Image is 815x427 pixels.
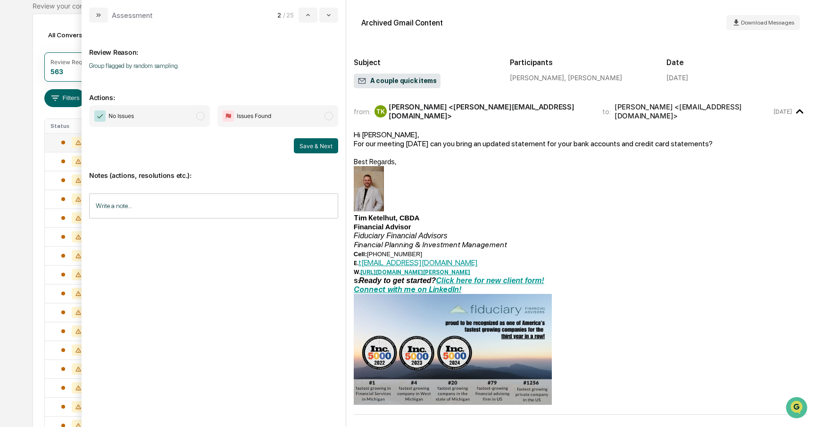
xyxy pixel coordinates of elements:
[361,18,443,27] div: Archived Gmail Content
[436,276,544,285] a: Click here for new client form!
[381,158,397,166] span: ards,
[19,119,61,128] span: Preclearance
[160,75,172,86] button: Start new chat
[510,74,651,82] div: [PERSON_NAME], [PERSON_NAME]
[358,76,437,86] span: A couple quick items
[89,82,338,101] p: Actions:
[354,223,411,231] b: Financial Advisor
[354,251,422,258] span: [PHONE_NUMBER]
[666,58,807,67] h2: Date
[50,67,63,75] div: 563
[354,240,507,249] i: Financial Planning & Investment Management
[615,102,772,120] div: [PERSON_NAME] <[EMAIL_ADDRESS][DOMAIN_NAME]>
[32,82,123,89] div: We're offline, we'll be back soon
[294,138,338,153] button: Save & Next
[6,133,63,150] a: 🔎Data Lookup
[94,160,114,167] span: Pylon
[50,59,96,66] div: Review Required
[666,74,688,82] div: [DATE]
[373,214,420,222] b: etelhut, CBDA
[389,102,591,120] div: [PERSON_NAME] <[PERSON_NAME][EMAIL_ADDRESS][DOMAIN_NAME]>
[354,294,552,405] img: AIorK4xEQi61kFc_M0nUnwQIC4MsFFQ3Yf4GLtXyk1JadxT_eGeyvt90kYCeKbUOi0_L3I74M8ZUDL21JOI0
[223,110,234,122] img: Flag
[108,111,134,121] span: No Issues
[89,62,338,69] p: Group flagged by random sampling.
[354,269,360,276] strong: W.
[354,158,374,166] span: Best R
[45,119,101,133] th: Status
[354,260,358,267] strong: E.
[9,20,172,35] p: How can we help?
[726,15,800,30] button: Download Messages
[9,120,17,127] div: 🖐️
[19,137,59,146] span: Data Lookup
[9,138,17,145] div: 🔎
[354,278,359,285] b: S:
[89,160,338,179] p: Notes (actions, resolutions etc.):
[354,251,367,258] b: Cell:
[374,105,387,117] div: TK
[283,11,297,19] span: / 25
[9,72,26,89] img: 1746055101610-c473b297-6a78-478c-a979-82029cc54cd1
[602,107,611,116] span: to:
[358,258,361,267] a: t
[358,214,373,222] b: im K
[773,108,792,115] time: Monday, October 13, 2025 at 1:22:01 PM
[354,58,495,67] h2: Subject
[67,159,114,167] a: Powered byPylon
[277,11,281,19] span: 2
[89,37,338,56] p: Review Reason:
[68,120,76,127] div: 🗄️
[374,158,381,166] span: eg
[112,11,153,20] div: Assessment
[359,276,436,285] span: Ready to get started?
[510,58,651,67] h2: Participants
[354,232,448,240] span: Fiduciary Financial Advisors
[354,166,384,211] img: AIorK4wbKJKKuMDqjQf9rUfDy6D4PW4os6zdFhILImhQUw_GNwxOrsFOcMWLln6GO4SodEz4h9iPebdOy-cC
[78,119,117,128] span: Attestations
[361,258,478,267] a: [EMAIL_ADDRESS][DOMAIN_NAME]
[354,214,358,222] b: T
[44,89,85,107] button: Filters
[785,396,810,421] iframe: Open customer support
[354,139,807,148] div: For our meeting [DATE] can you bring an updated statement for your bank accounts and credit card ...
[354,130,807,139] div: Hi [PERSON_NAME],
[354,285,461,294] a: Connect with me on LinkedIn!
[6,115,65,132] a: 🖐️Preclearance
[354,107,371,116] span: from:
[44,27,116,42] div: All Conversations
[741,19,794,26] span: Download Messages
[33,2,782,10] div: Review your communication records across channels
[360,269,470,276] a: [URL][DOMAIN_NAME][PERSON_NAME]
[32,72,155,82] div: Start new chat
[237,111,271,121] span: Issues Found
[65,115,121,132] a: 🗄️Attestations
[94,110,106,122] img: Checkmark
